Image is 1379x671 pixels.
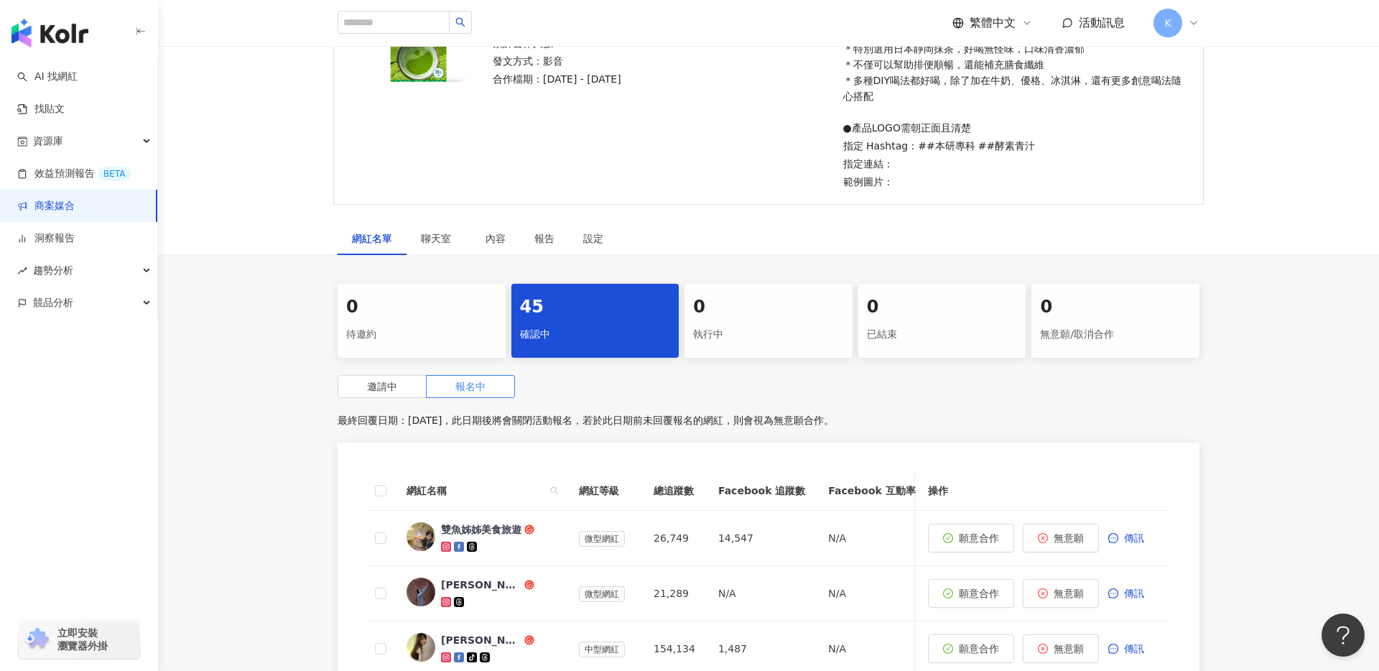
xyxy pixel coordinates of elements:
[367,381,397,392] span: 邀請中
[707,471,817,511] th: Facebook 追蹤數
[33,254,73,287] span: 趨勢分析
[1054,588,1084,599] span: 無意願
[441,578,521,592] div: [PERSON_NAME]
[959,532,999,544] span: 願意合作
[693,323,844,347] div: 執行中
[338,409,1199,431] p: 最終回覆日期：[DATE]，此日期後將會關閉活動報名，若於此日期前未回覆報名的網紅，則會視為無意願合作。
[17,102,65,116] a: 找貼文
[1038,533,1048,543] span: close-circle
[642,566,707,621] td: 21,289
[583,231,603,246] div: 設定
[17,231,75,246] a: 洞察報告
[493,71,621,87] p: 合作檔期：[DATE] - [DATE]
[407,522,435,551] img: KOL Avatar
[1108,524,1159,552] button: 傳訊
[817,511,927,566] td: N/A
[1108,533,1118,543] span: message
[916,471,1171,511] th: 操作
[17,167,131,181] a: 效益預測報告BETA
[352,231,392,246] div: 網紅名單
[441,633,521,647] div: [PERSON_NAME]
[550,486,559,495] span: search
[534,231,554,246] div: 報告
[707,511,817,566] td: 14,547
[579,586,625,602] span: 微型網紅
[407,578,435,606] img: KOL Avatar
[1108,579,1159,608] button: 傳訊
[970,15,1016,31] span: 繁體中文
[943,644,953,654] span: check-circle
[1079,16,1125,29] span: 活動訊息
[33,287,73,319] span: 競品分析
[928,634,1014,663] button: 願意合作
[579,642,625,657] span: 中型網紅
[1023,634,1099,663] button: 無意願
[1124,588,1144,599] span: 傳訊
[19,620,139,659] a: chrome extension立即安裝 瀏覽器外掛
[1164,15,1171,31] span: K
[642,471,707,511] th: 總追蹤數
[455,381,486,392] span: 報名中
[11,19,88,47] img: logo
[1054,532,1084,544] span: 無意願
[1040,295,1191,320] div: 0
[520,323,671,347] div: 確認中
[1124,643,1144,654] span: 傳訊
[817,471,927,511] th: Facebook 互動率
[918,138,975,154] p: ##本研專科
[843,138,1185,154] p: 指定 Hashtag：
[707,566,817,621] td: N/A
[17,70,78,84] a: searchAI 找網紅
[441,522,521,537] div: 雙魚姊姊美食旅遊
[693,295,844,320] div: 0
[547,480,562,501] span: search
[407,483,544,499] span: 網紅名稱
[928,524,1014,552] button: 願意合作
[867,323,1018,347] div: 已結束
[17,199,75,213] a: 商案媒合
[17,266,27,276] span: rise
[33,125,63,157] span: 資源庫
[455,17,465,27] span: search
[959,643,999,654] span: 願意合作
[1040,323,1191,347] div: 無意願/取消合作
[959,588,999,599] span: 願意合作
[23,628,51,651] img: chrome extension
[943,533,953,543] span: check-circle
[817,566,927,621] td: N/A
[978,138,1035,154] p: ##酵素青汁
[421,233,457,244] span: 聊天室
[520,295,671,320] div: 45
[1108,644,1118,654] span: message
[1038,644,1048,654] span: close-circle
[1108,634,1159,663] button: 傳訊
[407,633,435,662] img: KOL Avatar
[867,295,1018,320] div: 0
[642,511,707,566] td: 26,749
[928,579,1014,608] button: 願意合作
[567,471,642,511] th: 網紅等級
[486,231,506,246] div: 內容
[1108,588,1118,598] span: message
[1124,532,1144,544] span: 傳訊
[1023,524,1099,552] button: 無意願
[843,174,1185,190] p: 範例圖片：
[943,588,953,598] span: check-circle
[1322,614,1365,657] iframe: Help Scout Beacon - Open
[579,531,625,547] span: 微型網紅
[346,295,497,320] div: 0
[57,626,108,652] span: 立即安裝 瀏覽器外掛
[843,156,1185,172] p: 指定連結：
[1023,579,1099,608] button: 無意願
[346,323,497,347] div: 待邀約
[1038,588,1048,598] span: close-circle
[493,53,621,69] p: 發文方式：影音
[1054,643,1084,654] span: 無意願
